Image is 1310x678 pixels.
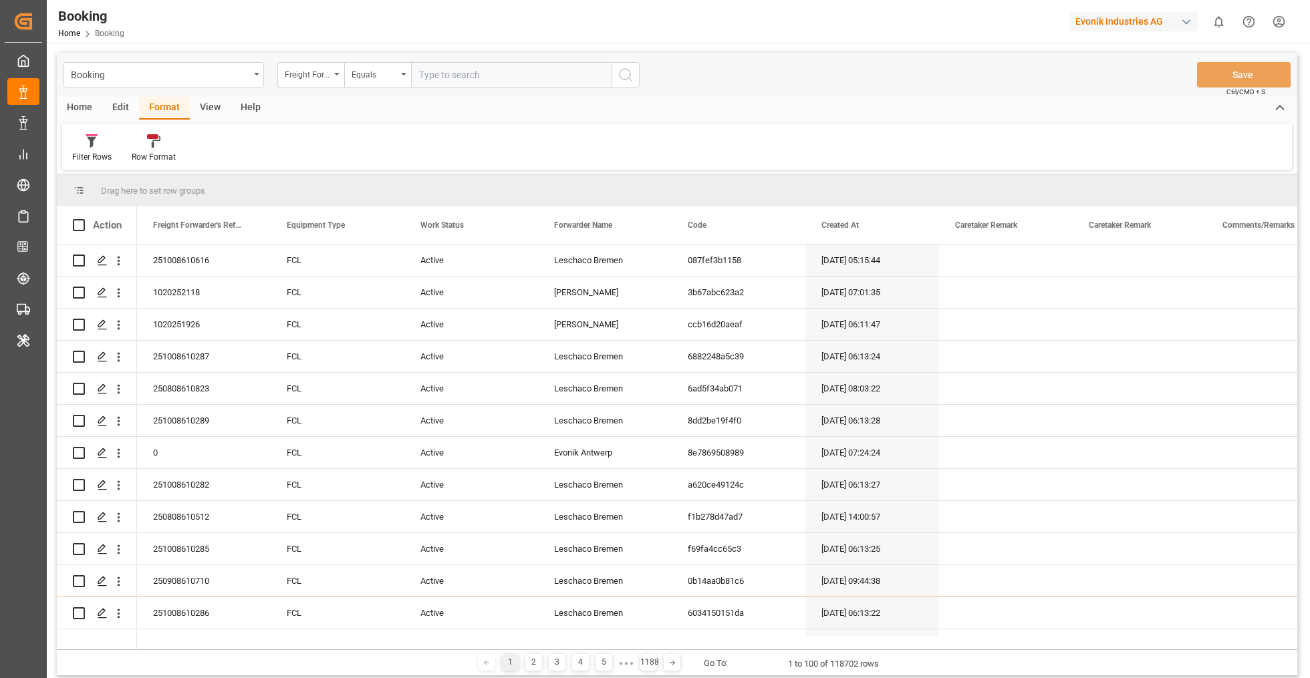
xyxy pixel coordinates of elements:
div: FCL [271,597,404,629]
div: 0 [137,437,271,468]
div: Evonik Industries AG [1070,12,1198,31]
div: 251008610289 [137,405,271,436]
div: Active [404,309,538,340]
div: FCL [271,405,404,436]
span: Code [688,220,706,230]
div: FCL [271,373,404,404]
div: [DATE] 09:44:38 [805,565,939,597]
div: 250808610785 [137,629,271,661]
div: View [190,97,231,120]
div: Freight Forwarder's Reference No. [285,65,330,81]
div: [DATE] 05:15:44 [805,244,939,276]
a: Home [58,29,80,38]
div: [DATE] 06:13:28 [805,405,939,436]
div: 4 [572,654,589,671]
div: 251008610285 [137,533,271,564]
div: Leschaco Bremen [538,629,672,661]
div: Active [404,469,538,500]
div: Help [231,97,271,120]
button: show 0 new notifications [1204,7,1234,37]
div: Active [404,597,538,629]
div: 250808610512 [137,501,271,532]
div: ccb16d20aeaf [672,309,805,340]
div: 087fef3b1158 [672,244,805,276]
div: 3b67abc623a2 [672,277,805,308]
div: Active [404,373,538,404]
div: [DATE] 06:11:47 [805,309,939,340]
div: Edit [102,97,139,120]
div: 6034150151da [672,597,805,629]
button: Evonik Industries AG [1070,9,1204,34]
div: Booking [71,65,249,82]
div: Evonik Antwerp [538,437,672,468]
div: [DATE] 06:13:22 [805,597,939,629]
button: Save [1197,62,1291,88]
div: Leschaco Bremen [538,405,672,436]
span: Created At [821,220,859,230]
div: Active [404,501,538,532]
div: Active [404,341,538,372]
div: 3 [549,654,565,671]
div: Leschaco Bremen [538,597,672,629]
div: Press SPACE to select this row. [57,501,137,533]
div: [DATE] 08:53:46 [805,629,939,661]
div: Press SPACE to select this row. [57,373,137,405]
div: 0b14aa0b81c6 [672,565,805,597]
div: 251008610616 [137,244,271,276]
div: FCL [271,629,404,661]
button: open menu [63,62,264,88]
div: Leschaco Bremen [538,373,672,404]
div: Go To: [704,657,728,670]
div: Active [404,533,538,564]
div: ● ● ● [619,658,634,668]
div: 250908610710 [137,565,271,597]
div: FCL [271,565,404,597]
div: c68a835cd9af [672,629,805,661]
div: Format [139,97,190,120]
div: [DATE] 07:01:35 [805,277,939,308]
div: 5 [596,654,612,671]
div: Active [404,629,538,661]
button: search button [612,62,640,88]
button: open menu [277,62,344,88]
div: [DATE] 06:13:24 [805,341,939,372]
div: FCL [271,437,404,468]
div: 8dd2be19f4f0 [672,405,805,436]
div: 1 [502,654,519,671]
button: Help Center [1234,7,1264,37]
div: Leschaco Bremen [538,469,672,500]
div: Active [404,437,538,468]
div: Press SPACE to select this row. [57,597,137,629]
div: 1020251926 [137,309,271,340]
div: [DATE] 06:13:25 [805,533,939,564]
div: FCL [271,341,404,372]
div: Press SPACE to select this row. [57,629,137,661]
div: [DATE] 06:13:27 [805,469,939,500]
div: 251008610286 [137,597,271,629]
span: Caretaker Remark [955,220,1017,230]
div: Active [404,565,538,597]
div: Booking [58,6,124,26]
div: Active [404,405,538,436]
div: 251008610282 [137,469,271,500]
span: Comments/Remarks [1222,220,1295,230]
div: Press SPACE to select this row. [57,405,137,437]
div: [DATE] 08:03:22 [805,373,939,404]
div: 251008610287 [137,341,271,372]
div: FCL [271,244,404,276]
div: 1 to 100 of 118702 rows [788,657,879,671]
div: Press SPACE to select this row. [57,565,137,597]
div: 1020252118 [137,277,271,308]
div: Leschaco Bremen [538,533,672,564]
div: Active [404,277,538,308]
div: Active [404,244,538,276]
div: Press SPACE to select this row. [57,309,137,341]
div: Filter Rows [72,151,112,163]
div: Press SPACE to select this row. [57,437,137,469]
div: Press SPACE to select this row. [57,244,137,277]
div: 2 [525,654,542,671]
div: FCL [271,533,404,564]
div: 8e7869508989 [672,437,805,468]
input: Type to search [411,62,612,88]
div: [DATE] 14:00:57 [805,501,939,532]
